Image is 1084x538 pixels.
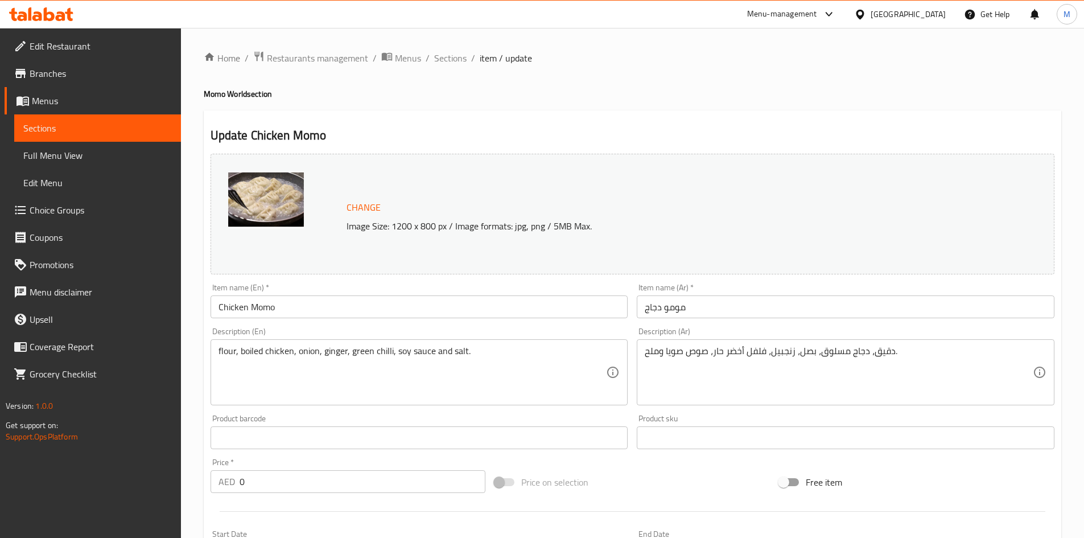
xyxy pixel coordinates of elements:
img: blob_637638466170134722 [228,171,304,228]
p: AED [219,475,235,488]
a: Sections [14,114,181,142]
a: Full Menu View [14,142,181,169]
div: Menu-management [747,7,817,21]
span: M [1064,8,1070,20]
span: 1.0.0 [35,399,53,413]
nav: breadcrumb [204,51,1061,65]
span: Coupons [30,231,172,244]
a: Choice Groups [5,196,181,224]
a: Edit Menu [14,169,181,196]
input: Enter name Ar [637,295,1054,318]
li: / [471,51,475,65]
a: Edit Restaurant [5,32,181,60]
li: / [245,51,249,65]
span: Edit Restaurant [30,39,172,53]
span: Get support on: [6,418,58,433]
a: Branches [5,60,181,87]
textarea: دقيق، دجاج مسلوق، بصل، زنجبيل، فلفل أخضر حار، صوص صويا وملح. [645,346,1033,400]
a: Upsell [5,306,181,333]
li: / [426,51,430,65]
span: Menu disclaimer [30,285,172,299]
a: Menus [5,87,181,114]
a: Grocery Checklist [5,360,181,388]
div: [GEOGRAPHIC_DATA] [871,8,946,20]
a: Menu disclaimer [5,278,181,306]
span: item / update [480,51,532,65]
input: Enter name En [211,295,628,318]
span: Price on selection [521,475,588,489]
span: Restaurants management [267,51,368,65]
a: Coupons [5,224,181,251]
span: Menus [32,94,172,108]
input: Please enter product barcode [211,426,628,449]
span: Edit Menu [23,176,172,190]
span: Version: [6,399,34,413]
span: Full Menu View [23,149,172,162]
p: Image Size: 1200 x 800 px / Image formats: jpg, png / 5MB Max. [342,219,949,233]
textarea: flour, boiled chicken, onion, ginger, green chilli, soy sauce and salt. [219,346,607,400]
h2: Update Chicken Momo [211,127,1054,144]
span: Upsell [30,313,172,326]
button: Change [342,196,385,219]
span: Promotions [30,258,172,272]
span: Branches [30,67,172,80]
input: Please enter price [240,470,486,493]
span: Change [347,199,381,216]
span: Coverage Report [30,340,172,354]
h4: Momo World section [204,88,1061,100]
a: Home [204,51,240,65]
span: Menus [395,51,421,65]
li: / [373,51,377,65]
a: Restaurants management [253,51,368,65]
a: Support.OpsPlatform [6,429,78,444]
a: Menus [381,51,421,65]
input: Please enter product sku [637,426,1054,449]
a: Promotions [5,251,181,278]
span: Sections [23,121,172,135]
a: Sections [434,51,467,65]
span: Choice Groups [30,203,172,217]
span: Free item [806,475,842,489]
span: Grocery Checklist [30,367,172,381]
a: Coverage Report [5,333,181,360]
